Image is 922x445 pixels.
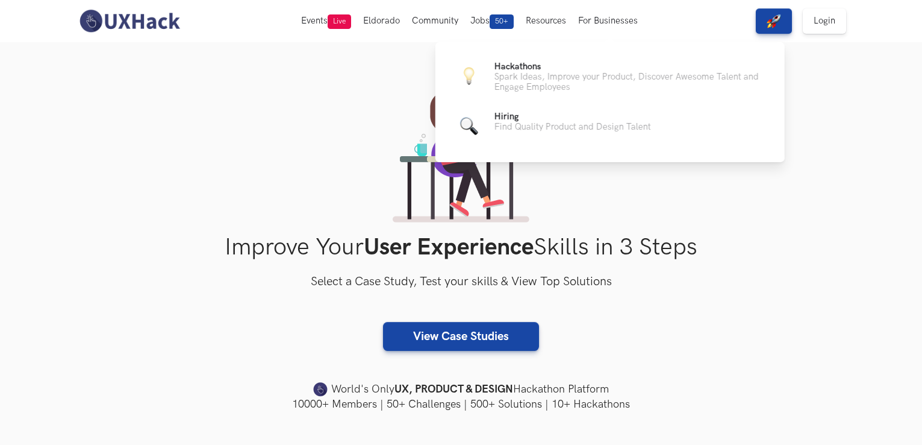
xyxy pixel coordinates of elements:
a: View Case Studies [383,322,539,351]
h3: Select a Case Study, Test your skills & View Top Solutions [76,273,847,292]
strong: User Experience [364,233,534,262]
a: Magnifying glassHiringFind Quality Product and Design Talent [455,112,765,140]
h4: 10000+ Members | 50+ Challenges | 500+ Solutions | 10+ Hackathons [76,397,847,412]
img: Bulb [460,67,478,85]
img: UXHack-logo.png [76,8,183,34]
img: Magnifying glass [460,117,478,135]
p: Find Quality Product and Design Talent [494,122,651,132]
span: 50+ [490,14,514,29]
a: BulbHackathonsSpark Ideas, Improve your Product, Discover Awesome Talent and Engage Employees [455,62,765,92]
img: uxhack-favicon-image.png [313,382,328,397]
span: Live [328,14,351,29]
p: Spark Ideas, Improve your Product, Discover Awesome Talent and Engage Employees [494,72,765,92]
img: rocket [767,14,781,28]
h1: Improve Your Skills in 3 Steps [76,233,847,262]
span: Hackathons [494,62,541,72]
h4: World's Only Hackathon Platform [76,381,847,398]
img: lady working on laptop [393,92,529,222]
span: Hiring [494,112,519,122]
a: Login [803,8,846,34]
strong: UX, PRODUCT & DESIGN [394,381,513,398]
